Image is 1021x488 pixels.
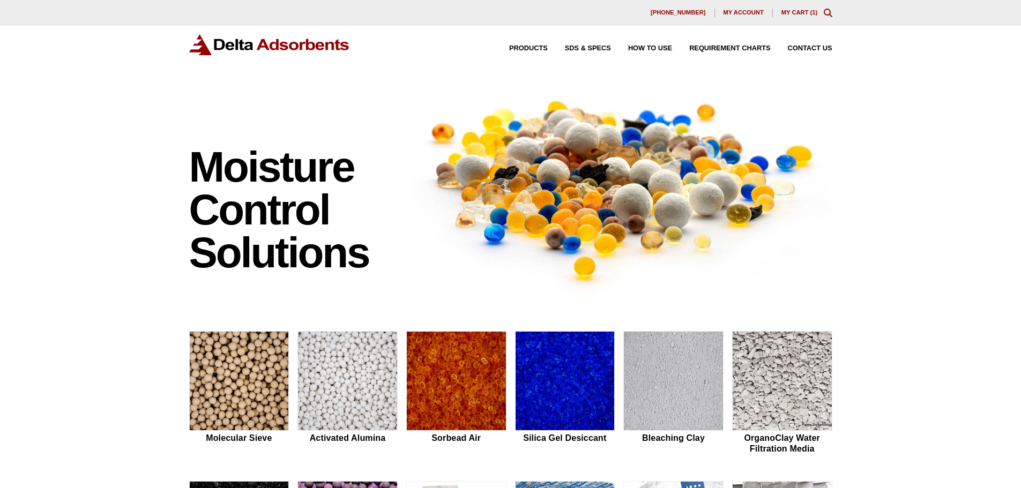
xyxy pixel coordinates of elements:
h2: Molecular Sieve [189,433,289,443]
a: Products [492,45,548,52]
span: My account [724,10,764,16]
a: Contact Us [771,45,832,52]
span: 1 [812,9,815,16]
a: How to Use [611,45,672,52]
img: Delta Adsorbents [189,34,350,55]
span: [PHONE_NUMBER] [651,10,706,16]
a: Requirement Charts [672,45,770,52]
a: Silica Gel Desiccant [515,331,615,455]
a: My account [715,9,773,17]
span: How to Use [628,45,672,52]
a: My Cart (1) [781,9,818,16]
div: Toggle Modal Content [824,9,832,17]
a: Sorbead Air [406,331,506,455]
h2: Bleaching Clay [623,433,724,443]
h2: Activated Alumina [297,433,398,443]
img: Image [406,81,832,297]
span: SDS & SPECS [565,45,611,52]
h2: Silica Gel Desiccant [515,433,615,443]
span: Contact Us [788,45,832,52]
a: Bleaching Clay [623,331,724,455]
a: Molecular Sieve [189,331,289,455]
a: [PHONE_NUMBER] [642,9,715,17]
h2: OrganoClay Water Filtration Media [732,433,832,453]
span: Requirement Charts [689,45,770,52]
a: Activated Alumina [297,331,398,455]
h1: Moisture Control Solutions [189,146,396,274]
a: OrganoClay Water Filtration Media [732,331,832,455]
span: Products [509,45,548,52]
h2: Sorbead Air [406,433,506,443]
a: SDS & SPECS [548,45,611,52]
